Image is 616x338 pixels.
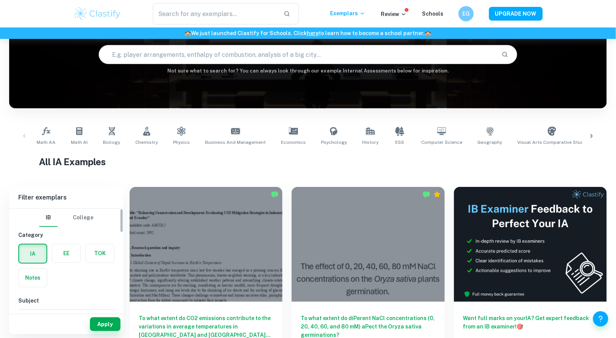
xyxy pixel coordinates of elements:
div: Premium [433,191,441,198]
button: IB [39,209,58,227]
button: Help and Feedback [593,311,608,327]
button: UPGRADE NOW [489,7,543,21]
div: Filter type choice [39,209,93,227]
span: Math AA [37,139,56,146]
span: 🎯 [517,324,523,330]
span: Economics [281,139,306,146]
button: EE [52,244,80,262]
input: E.g. player arrangements, enthalpy of combustion, analysis of a big city... [99,44,496,65]
button: Apply [90,317,120,331]
span: Math AI [71,139,88,146]
span: ESS [396,139,404,146]
span: Visual Arts Comparative Study [518,139,586,146]
img: Thumbnail [454,187,607,302]
h6: We just launched Clastify for Schools. Click to learn how to become a school partner. [2,29,614,37]
h6: Filter exemplars [9,187,124,208]
span: Chemistry [135,139,158,146]
img: Clastify logo [73,6,122,21]
img: Marked [271,191,279,198]
span: History [362,139,379,146]
p: Review [381,10,407,18]
span: 🏫 [185,30,191,36]
h6: EG [462,10,471,18]
h1: All IA Examples [39,155,577,169]
span: Physics [173,139,190,146]
button: IA [19,245,47,263]
h6: Category [18,231,114,239]
p: Exemplars [330,9,366,18]
span: 🏫 [425,30,432,36]
a: here [307,30,319,36]
span: Business and Management [205,139,266,146]
button: Notes [19,269,47,287]
span: Biology [103,139,120,146]
span: Geography [478,139,502,146]
a: Schools [422,11,443,17]
button: Search [499,48,512,61]
h6: Not sure what to search for? You can always look through our example Internal Assessments below f... [9,67,607,75]
span: Psychology [321,139,347,146]
button: EG [459,6,474,21]
input: Search for any exemplars... [153,3,278,24]
button: TOK [86,244,114,262]
h6: Subject [18,296,114,305]
img: Marked [423,191,430,198]
h6: Want full marks on your IA ? Get expert feedback from an IB examiner! [463,314,598,331]
span: Computer Science [421,139,462,146]
button: College [73,209,93,227]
